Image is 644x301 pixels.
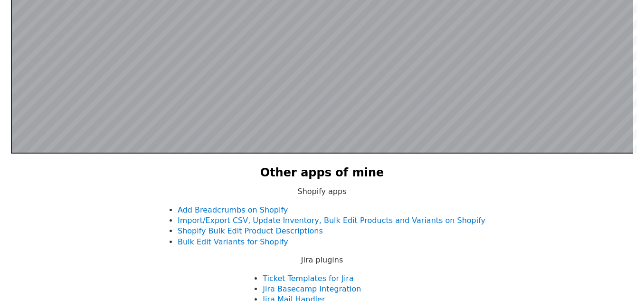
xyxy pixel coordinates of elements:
[178,226,323,235] a: Shopify Bulk Edit Product Descriptions
[178,205,288,214] a: Add Breadcrumbs on Shopify
[263,274,353,283] a: Ticket Templates for Jira
[263,284,361,293] a: Jira Basecamp Integration
[178,216,485,225] a: Import/Export CSV, Update Inventory, Bulk Edit Products and Variants on Shopify
[178,237,288,246] a: Bulk Edit Variants for Shopify
[260,165,384,181] h2: Other apps of mine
